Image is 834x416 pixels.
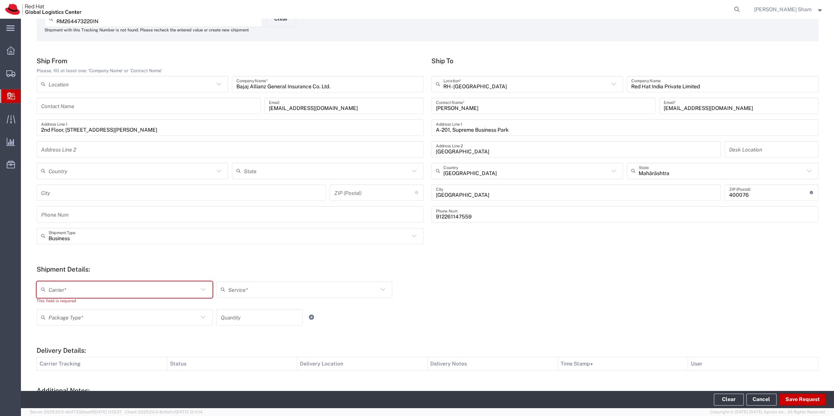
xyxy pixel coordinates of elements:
[306,312,317,322] a: Add Item
[37,57,424,65] h5: Ship From
[779,394,826,406] button: Save Request
[37,357,167,371] th: Carrier Tracking
[37,265,818,273] h5: Shipment Details:
[5,4,81,15] img: logo
[37,346,818,354] h5: Delivery Details:
[37,298,213,304] div: This field is required
[37,67,424,74] div: Please, fill at least one: 'Company Name' or 'Contact Name'
[714,394,744,406] button: Clear
[37,386,818,394] h5: Additional Notes:
[266,10,296,27] button: Clear
[558,357,688,371] th: Time Stamp
[94,410,122,414] span: [DATE] 11:13:37
[167,357,297,371] th: Status
[37,357,818,371] table: Delivery Details:
[30,410,122,414] span: Server: 2025.20.0-db47332bad5
[754,5,824,14] button: [PERSON_NAME] Sham
[176,410,202,414] span: [DATE] 12:11:14
[44,27,262,33] div: Shipment with this Tracking Number is not found. Please recheck the entered value or create new s...
[710,409,825,415] span: Copyright © [DATE]-[DATE] Agistix Inc., All Rights Reserved
[688,357,818,371] th: User
[427,357,558,371] th: Delivery Notes
[746,394,776,406] a: Cancel
[754,5,812,13] span: Mukta Sham
[297,357,428,371] th: Delivery Location
[125,410,202,414] span: Client: 2025.20.0-8c6e0cf
[431,57,818,65] h5: Ship To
